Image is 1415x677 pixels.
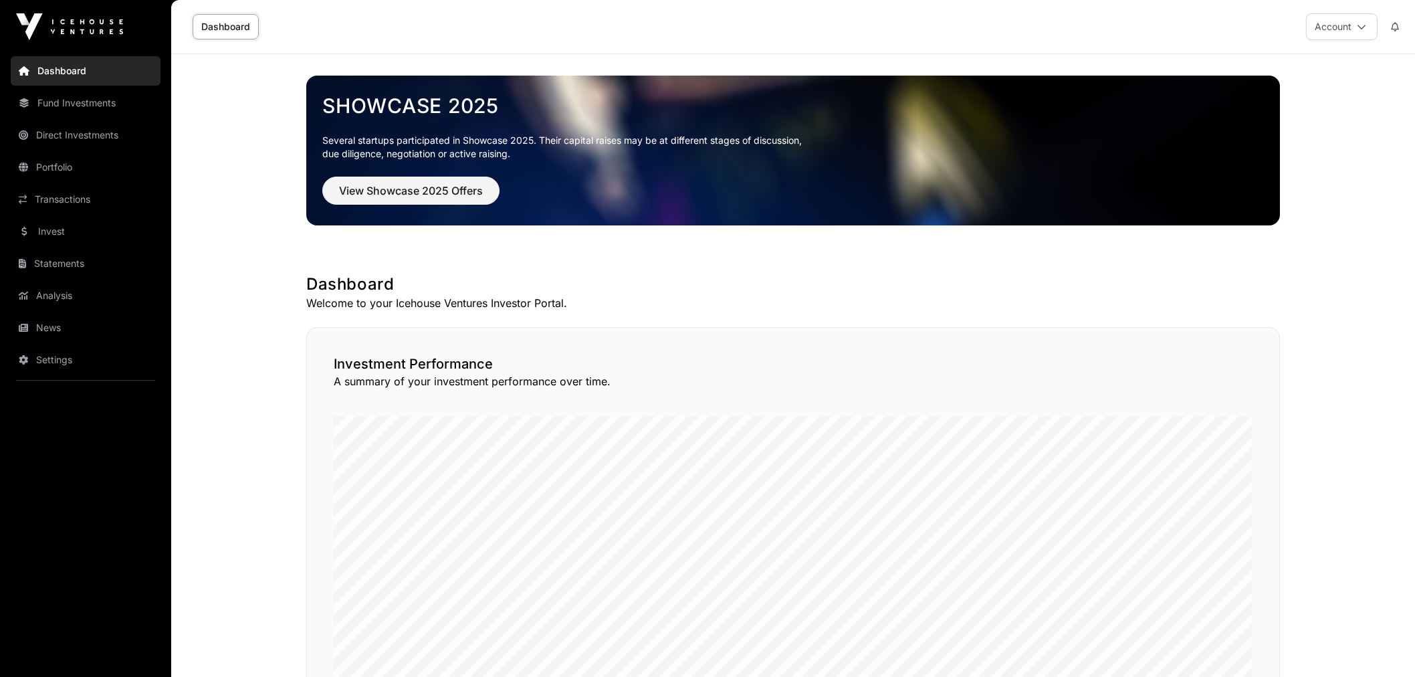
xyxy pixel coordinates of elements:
[322,190,500,203] a: View Showcase 2025 Offers
[334,373,1253,389] p: A summary of your investment performance over time.
[11,120,160,150] a: Direct Investments
[11,88,160,118] a: Fund Investments
[16,13,123,40] img: Icehouse Ventures Logo
[1306,13,1378,40] button: Account
[322,134,1264,161] p: Several startups participated in Showcase 2025. Their capital raises may be at different stages o...
[306,76,1280,225] img: Showcase 2025
[11,345,160,375] a: Settings
[339,183,483,199] span: View Showcase 2025 Offers
[11,217,160,246] a: Invest
[11,153,160,182] a: Portfolio
[11,281,160,310] a: Analysis
[306,295,1280,311] p: Welcome to your Icehouse Ventures Investor Portal.
[322,94,1264,118] a: Showcase 2025
[11,56,160,86] a: Dashboard
[306,274,1280,295] h1: Dashboard
[334,355,1253,373] h2: Investment Performance
[11,249,160,278] a: Statements
[322,177,500,205] button: View Showcase 2025 Offers
[11,185,160,214] a: Transactions
[11,313,160,343] a: News
[193,14,259,39] a: Dashboard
